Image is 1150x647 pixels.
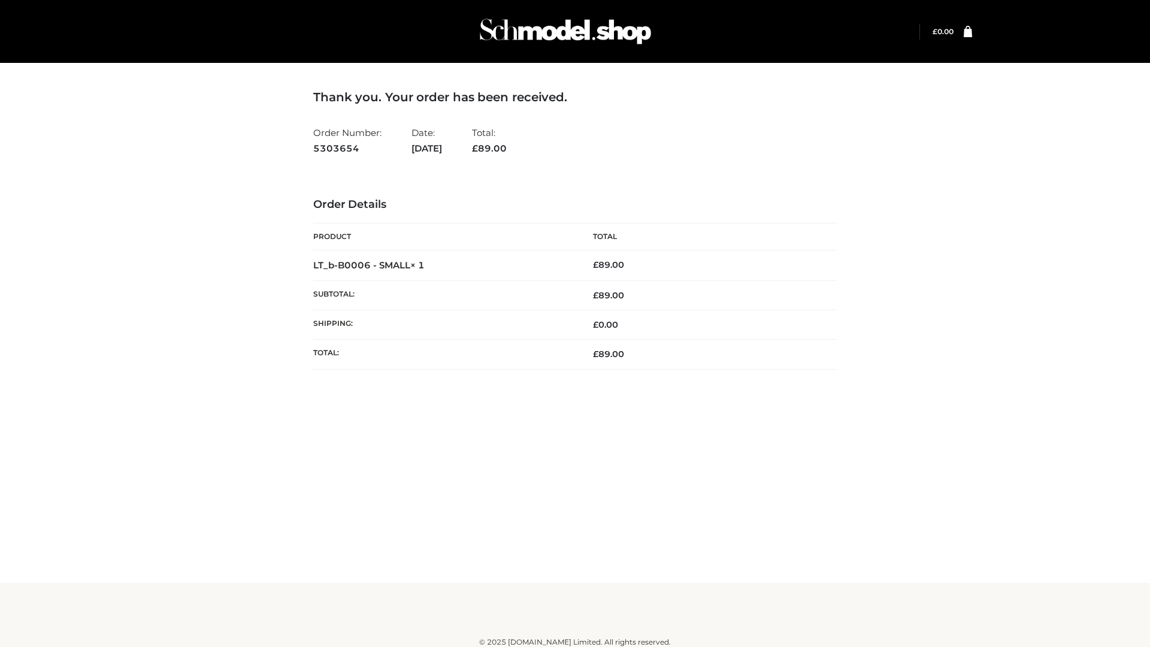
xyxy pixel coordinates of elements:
span: 89.00 [593,349,624,359]
li: Date: [411,122,442,159]
th: Product [313,223,575,250]
bdi: 0.00 [593,319,618,330]
span: 89.00 [593,290,624,301]
strong: LT_b-B0006 - SMALL [313,259,425,271]
th: Total: [313,340,575,369]
li: Order Number: [313,122,382,159]
img: Schmodel Admin 964 [476,8,655,55]
th: Total [575,223,837,250]
span: £ [593,290,598,301]
strong: × 1 [410,259,425,271]
strong: 5303654 [313,141,382,156]
th: Subtotal: [313,280,575,310]
a: £0.00 [933,27,954,36]
bdi: 89.00 [593,259,624,270]
span: £ [933,27,937,36]
h3: Order Details [313,198,837,211]
span: £ [593,319,598,330]
span: £ [472,143,478,154]
th: Shipping: [313,310,575,340]
span: £ [593,259,598,270]
span: £ [593,349,598,359]
strong: [DATE] [411,141,442,156]
bdi: 0.00 [933,27,954,36]
h3: Thank you. Your order has been received. [313,90,837,104]
span: 89.00 [472,143,507,154]
li: Total: [472,122,507,159]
